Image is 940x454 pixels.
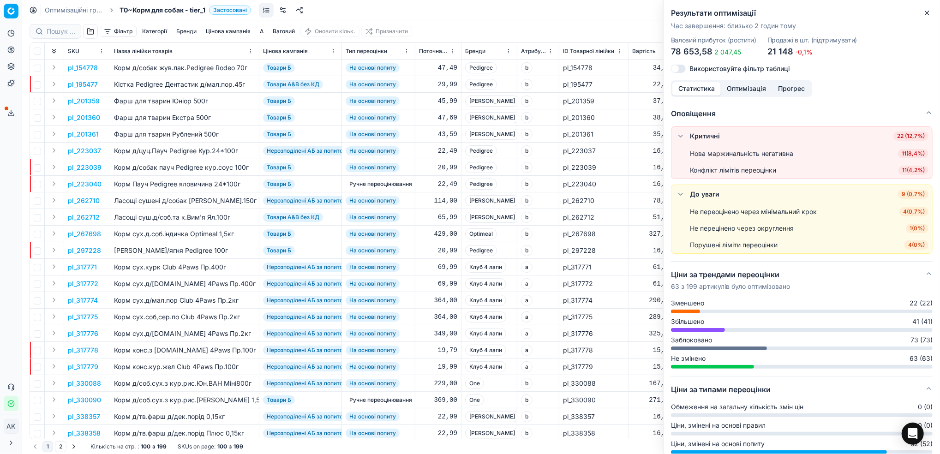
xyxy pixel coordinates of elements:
[346,63,400,72] span: На основі попиту
[346,346,400,355] span: На основі попиту
[263,48,308,55] span: Цінова кампанія
[68,379,101,388] button: pl_330088
[465,378,484,389] span: One
[563,80,624,89] div: pl_195477
[346,48,387,55] span: Тип переоцінки
[632,312,672,322] div: 289,71
[114,130,255,139] div: Фарш для тварин Рублений 500г
[68,429,101,438] button: pl_338358
[521,129,533,140] span: b
[521,378,533,389] span: b
[419,163,457,172] div: 20,99
[48,411,60,422] button: Expand
[632,296,672,305] div: 290,40
[48,211,60,222] button: Expand
[419,63,457,72] div: 47,49
[419,179,457,189] div: 22,49
[671,21,933,30] p: Час завершення : близько 2 годин тому
[910,299,933,308] span: 22 (22)
[68,163,102,172] button: pl_223039
[68,279,98,288] button: pl_317772
[521,245,533,256] span: b
[465,245,497,256] span: Pedigree
[419,80,457,89] div: 29,99
[563,279,624,288] div: pl_317772
[45,6,104,15] a: Оптимізаційні групи
[48,128,60,139] button: Expand
[465,62,497,73] span: Pedigree
[263,63,295,72] span: Товари Б
[521,228,533,239] span: b
[465,129,519,140] span: [PERSON_NAME]
[68,96,100,106] button: pl_201359
[48,245,60,256] button: Expand
[48,178,60,189] button: Expand
[263,196,351,205] span: Нерозподілені АБ за попитом
[419,146,457,155] div: 22,49
[632,263,672,272] div: 61,47
[346,96,400,106] span: На основі попиту
[465,179,497,190] span: Pedigree
[346,329,400,338] span: На основі попиту
[898,166,928,175] span: 11 ( 4,2% )
[465,112,519,123] span: [PERSON_NAME]
[465,278,506,289] span: Клуб 4 лапи
[521,48,546,55] span: Атрибут товару
[68,329,98,338] button: pl_317776
[48,427,60,438] button: Expand
[465,295,506,306] span: Клуб 4 лапи
[68,441,79,452] button: Go to next page
[767,47,793,56] span: 21 148
[346,296,400,305] span: На основі попиту
[419,279,457,288] div: 69,99
[68,246,101,255] button: pl_297228
[465,145,497,156] span: Pedigree
[671,299,933,376] div: Ціни за трендами переоцінки63 з 199 артикулів було оптимізовано
[419,196,457,205] div: 114,00
[68,63,98,72] p: pl_154778
[256,26,267,37] button: Δ
[671,354,706,363] span: Не змінено
[68,263,97,272] p: pl_317771
[48,78,60,90] button: Expand
[690,149,793,158] div: Нова маржинальність негативна
[521,162,533,173] span: b
[521,262,533,273] span: a
[68,80,98,89] p: pl_195477
[419,213,457,222] div: 65,99
[632,63,672,72] div: 34,56
[263,312,351,322] span: Нерозподілені АБ за попитом
[48,46,60,57] button: Expand all
[68,146,101,155] p: pl_223037
[671,269,790,280] h5: Ціни за трендами переоцінки
[671,37,756,43] dt: Валовий прибуток (ростити)
[114,312,255,322] div: Корм сух.соб,сер.по Club 4Paws Пр.2кг
[899,207,928,216] span: 4 ( 0,7% )
[68,395,101,405] button: pl_330090
[632,179,672,189] div: 16,26
[521,345,533,356] span: a
[346,246,400,255] span: На основі попиту
[563,246,624,255] div: pl_297228
[68,312,98,322] p: pl_317775
[263,146,351,155] span: Нерозподілені АБ за попитом
[68,179,102,189] p: pl_223040
[563,329,624,338] div: pl_317776
[114,246,255,255] div: [PERSON_NAME]/ягня Pedigree 100г
[47,27,75,36] input: Пошук по SKU або назві
[912,317,933,326] span: 41 (41)
[68,130,99,139] button: pl_201361
[48,95,60,106] button: Expand
[48,278,60,289] button: Expand
[114,296,255,305] div: Корм сух.д/мал.пор Club 4Paws Пр.2кг
[690,166,776,175] div: Конфлікт лімітів переоцінки
[141,443,150,450] strong: 100
[419,263,457,272] div: 69,99
[795,48,813,56] span: -0,1%
[48,145,60,156] button: Expand
[563,146,624,155] div: pl_223037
